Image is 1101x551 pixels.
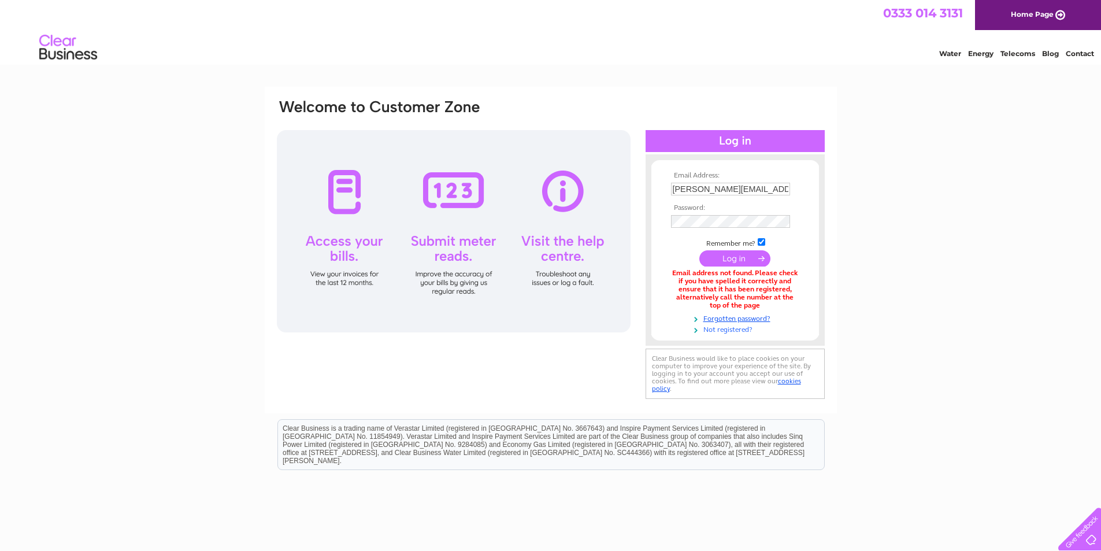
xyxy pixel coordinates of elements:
a: Blog [1042,49,1059,58]
th: Email Address: [668,172,802,180]
th: Password: [668,204,802,212]
a: Contact [1066,49,1094,58]
a: Water [939,49,961,58]
div: Clear Business is a trading name of Verastar Limited (registered in [GEOGRAPHIC_DATA] No. 3667643... [278,6,824,56]
div: Email address not found. Please check if you have spelled it correctly and ensure that it has bee... [671,269,799,309]
a: Energy [968,49,994,58]
div: Clear Business would like to place cookies on your computer to improve your experience of the sit... [646,349,825,399]
input: Submit [699,250,770,267]
a: Telecoms [1000,49,1035,58]
a: Not registered? [671,323,802,334]
a: cookies policy [652,377,801,393]
a: Forgotten password? [671,312,802,323]
a: 0333 014 3131 [883,6,963,20]
td: Remember me? [668,236,802,248]
img: logo.png [39,30,98,65]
